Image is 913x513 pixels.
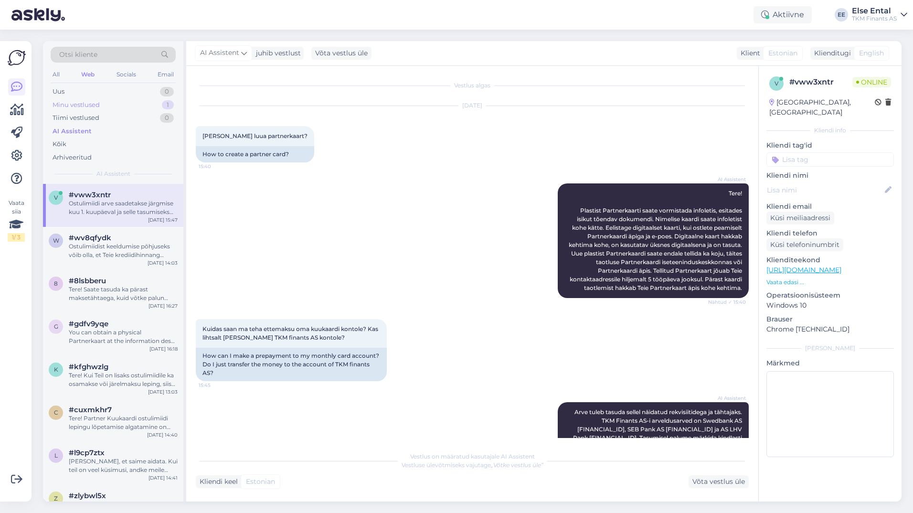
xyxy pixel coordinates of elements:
[767,185,883,195] input: Lisa nimi
[53,113,99,123] div: Tiimi vestlused
[69,492,106,500] span: #zlybwl5x
[769,97,875,118] div: [GEOGRAPHIC_DATA], [GEOGRAPHIC_DATA]
[69,363,108,371] span: #kfghwzlg
[835,8,848,21] div: EE
[147,431,178,438] div: [DATE] 14:40
[196,81,749,90] div: Vestlus algas
[54,495,58,502] span: z
[69,406,112,414] span: #cuxmkhr7
[59,50,97,60] span: Otsi kliente
[810,48,851,58] div: Klienditugi
[51,68,62,81] div: All
[53,87,64,96] div: Uus
[54,280,58,287] span: 8
[148,388,178,395] div: [DATE] 13:03
[766,140,894,150] p: Kliendi tag'id
[69,242,178,259] div: Ostulimiidist keeldumise põhjuseks võib olla, et Teie krediidihinnang ostulimiidi taotlemisel ei ...
[766,266,841,274] a: [URL][DOMAIN_NAME]
[160,87,174,96] div: 0
[708,299,746,306] span: Nähtud ✓ 15:40
[766,202,894,212] p: Kliendi email
[148,216,178,224] div: [DATE] 15:47
[311,47,372,60] div: Võta vestlus üle
[200,48,239,58] span: AI Assistent
[54,194,58,201] span: v
[196,146,314,162] div: How to create a partner card?
[859,48,884,58] span: English
[789,76,852,88] div: # vww3xntr
[766,255,894,265] p: Klienditeekond
[710,176,746,183] span: AI Assistent
[766,171,894,181] p: Kliendi nimi
[766,212,834,224] div: Küsi meiliaadressi
[8,49,26,67] img: Askly Logo
[69,191,111,199] span: #vww3xntr
[246,477,275,487] span: Estonian
[69,277,106,285] span: #8lsbberu
[69,328,178,345] div: You can obtain a physical Partnerkaart at the information desk by presenting an identity document...
[69,320,108,328] span: #gdfv9yqe
[766,152,894,167] input: Lisa tag
[69,371,178,388] div: Tere! Kui Teil on lisaks ostulimiidile ka osamakse või järelmaksu leping, siis tuleb partnerkonto...
[53,153,92,162] div: Arhiveeritud
[160,113,174,123] div: 0
[53,127,92,136] div: AI Assistent
[53,100,100,110] div: Minu vestlused
[69,234,111,242] span: #wv8qfydk
[149,302,178,310] div: [DATE] 16:27
[410,453,535,460] span: Vestlus on määratud kasutajale AI Assistent
[775,80,778,87] span: v
[8,233,25,242] div: 1 / 3
[196,348,387,381] div: How can I make a prepayment to my monthly card account? Do I just transfer the money to the accou...
[53,237,59,244] span: w
[79,68,96,81] div: Web
[737,48,760,58] div: Klient
[766,126,894,135] div: Kliendi info
[766,324,894,334] p: Chrome [TECHNICAL_ID]
[766,358,894,368] p: Märkmed
[53,139,66,149] div: Kõik
[199,163,234,170] span: 15:40
[565,408,743,493] span: Arve tuleb tasuda sellel näidatud rekvisiitidega ja tähtajaks. TKM Finants AS-i arveldusarved on ...
[54,366,58,373] span: k
[852,77,891,87] span: Online
[766,344,894,353] div: [PERSON_NAME]
[115,68,138,81] div: Socials
[149,345,178,353] div: [DATE] 16:18
[162,100,174,110] div: 1
[710,395,746,402] span: AI Assistent
[852,15,897,22] div: TKM Finants AS
[54,452,58,459] span: l
[754,6,812,23] div: Aktiivne
[766,278,894,287] p: Vaata edasi ...
[69,457,178,474] div: [PERSON_NAME], et saime aidata. Kui teil on veel küsimusi, andke meile teada.
[196,477,238,487] div: Kliendi keel
[148,259,178,267] div: [DATE] 14:03
[96,170,130,178] span: AI Assistent
[766,314,894,324] p: Brauser
[766,290,894,300] p: Operatsioonisüsteem
[766,300,894,310] p: Windows 10
[196,101,749,110] div: [DATE]
[69,414,178,431] div: Tere! Partner Kuukaardi ostulimiidi lepingu lõpetamise algatamine on võimalik Partnerkaardi isete...
[69,199,178,216] div: Ostulimiidi arve saadetakse järgmise kuu 1. kuupäeval ja selle tasumiseks on aega 10 päeva. Viima...
[69,285,178,302] div: Tere! Saate tasuda ka pärast maksetähtaega, kuid võtke palun arvesse, et iga hilinenud päeva eest...
[766,228,894,238] p: Kliendi telefon
[54,323,58,330] span: g
[199,382,234,389] span: 15:45
[156,68,176,81] div: Email
[491,461,543,469] i: „Võtke vestlus üle”
[852,7,897,15] div: Else Ental
[202,325,380,341] span: Kuidas saan ma teha ettemaksu oma kuukaardi kontole? Kas lihtsalt [PERSON_NAME] TKM finants AS ko...
[852,7,907,22] a: Else EntalTKM Finants AS
[402,461,543,469] span: Vestluse ülevõtmiseks vajutage
[689,475,749,488] div: Võta vestlus üle
[54,409,58,416] span: c
[252,48,301,58] div: juhib vestlust
[8,199,25,242] div: Vaata siia
[69,449,105,457] span: #l9cp7ztx
[766,238,843,251] div: Küsi telefoninumbrit
[149,474,178,481] div: [DATE] 14:41
[202,132,308,139] span: [PERSON_NAME] luua partnerkaart?
[768,48,797,58] span: Estonian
